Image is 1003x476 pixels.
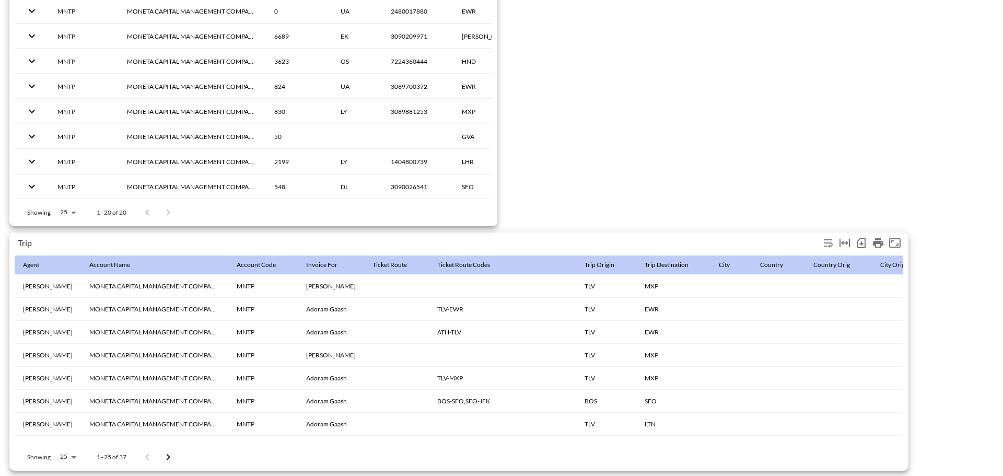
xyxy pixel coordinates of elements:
[298,390,364,413] th: Adoram Gaash
[119,74,266,99] th: MONETA CAPITAL MANAGEMENT COMPANY MCMC LTD
[820,235,836,251] div: Wrap text
[49,24,119,49] th: MNTP
[636,413,710,436] th: LTN
[97,208,126,217] p: 1–20 of 20
[719,259,730,271] div: City
[228,390,298,413] th: MNTP
[49,149,119,174] th: MNTP
[81,298,228,321] th: MONETA CAPITAL MANAGEMENT COMPANY MCMC LTD
[89,259,144,271] span: Account Name
[836,235,853,251] div: Toggle table layout between fixed and auto (default: auto)
[49,49,119,74] th: MNTP
[332,99,382,124] th: LY
[228,275,298,298] th: MNTP
[636,344,710,367] th: MXP
[585,259,628,271] span: Trip Origin
[23,127,41,145] button: expand row
[332,24,382,49] th: EK
[266,99,332,124] th: 830
[645,259,702,271] span: Trip Destination
[636,390,710,413] th: SFO
[266,175,332,199] th: 548
[636,321,710,344] th: EWR
[332,175,382,199] th: DL
[453,124,528,149] th: GVA
[576,298,636,321] th: TLV
[15,275,81,298] th: Rachel Reisberg
[158,447,179,468] button: Go to next page
[97,452,126,461] p: 1–25 of 37
[382,175,453,199] th: 3090026541
[23,178,41,195] button: expand row
[298,413,364,436] th: Adoram Gaash
[81,390,228,413] th: MONETA CAPITAL MANAGEMENT COMPANY MCMC LTD
[636,275,710,298] th: MXP
[81,413,228,436] th: MONETA CAPITAL MANAGEMENT COMPANY MCMC LTD
[23,153,41,170] button: expand row
[576,321,636,344] th: TLV
[228,298,298,321] th: MNTP
[382,149,453,174] th: 1404800739
[15,436,81,459] th: Rachel Reisberg
[228,413,298,436] th: MNTP
[429,367,576,390] th: TLV-MXP
[237,259,276,271] div: Account Code
[23,259,39,271] div: Agent
[437,259,504,271] span: Ticket Route Codes
[813,259,850,271] div: Country Orig
[636,436,710,459] th: EWR
[228,344,298,367] th: MNTP
[453,49,528,74] th: HND
[576,413,636,436] th: TLV
[636,367,710,390] th: MXP
[266,149,332,174] th: 2199
[89,259,130,271] div: Account Name
[887,235,903,251] button: Fullscreen
[853,235,870,251] div: Number of rows selected for download: 37
[332,149,382,174] th: LY
[49,99,119,124] th: MNTP
[298,321,364,344] th: Adoram Gaash
[228,321,298,344] th: MNTP
[382,24,453,49] th: 3090209971
[306,259,351,271] span: Invoice For
[576,344,636,367] th: TLV
[332,49,382,74] th: OS
[585,259,614,271] div: Trip Origin
[298,344,364,367] th: Merav Harnoy
[81,367,228,390] th: MONETA CAPITAL MANAGEMENT COMPANY MCMC LTD
[81,344,228,367] th: MONETA CAPITAL MANAGEMENT COMPANY MCMC LTD
[119,24,266,49] th: MONETA CAPITAL MANAGEMENT COMPANY MCMC LTD
[119,124,266,149] th: MONETA CAPITAL MANAGEMENT COMPANY MCMC LTD
[576,367,636,390] th: TLV
[453,175,528,199] th: SFO
[27,208,51,217] p: Showing
[228,367,298,390] th: MNTP
[870,235,887,251] div: Print
[576,275,636,298] th: TLV
[81,275,228,298] th: MONETA CAPITAL MANAGEMENT COMPANY MCMC LTD
[15,321,81,344] th: Rachel Reisberg
[266,49,332,74] th: 3623
[298,275,364,298] th: Meirav Gaashbarnes
[266,24,332,49] th: 6689
[49,74,119,99] th: MNTP
[880,259,918,271] span: City Orig
[429,298,576,321] th: TLV-EWR
[645,259,689,271] div: Trip Destination
[298,298,364,321] th: Adoram Gaash
[382,49,453,74] th: 7224360444
[119,149,266,174] th: MONETA CAPITAL MANAGEMENT COMPANY MCMC LTD
[23,259,53,271] span: Agent
[23,52,41,70] button: expand row
[15,344,81,367] th: Rachel Reisberg
[119,175,266,199] th: MONETA CAPITAL MANAGEMENT COMPANY MCMC LTD
[429,436,576,459] th: TLV-EWR,EWR-TLV
[372,259,407,271] div: Ticket Route
[23,102,41,120] button: expand row
[27,452,51,461] p: Showing
[15,413,81,436] th: Rachel Reisberg
[23,27,41,45] button: expand row
[382,99,453,124] th: 3089881253
[55,450,80,463] div: 25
